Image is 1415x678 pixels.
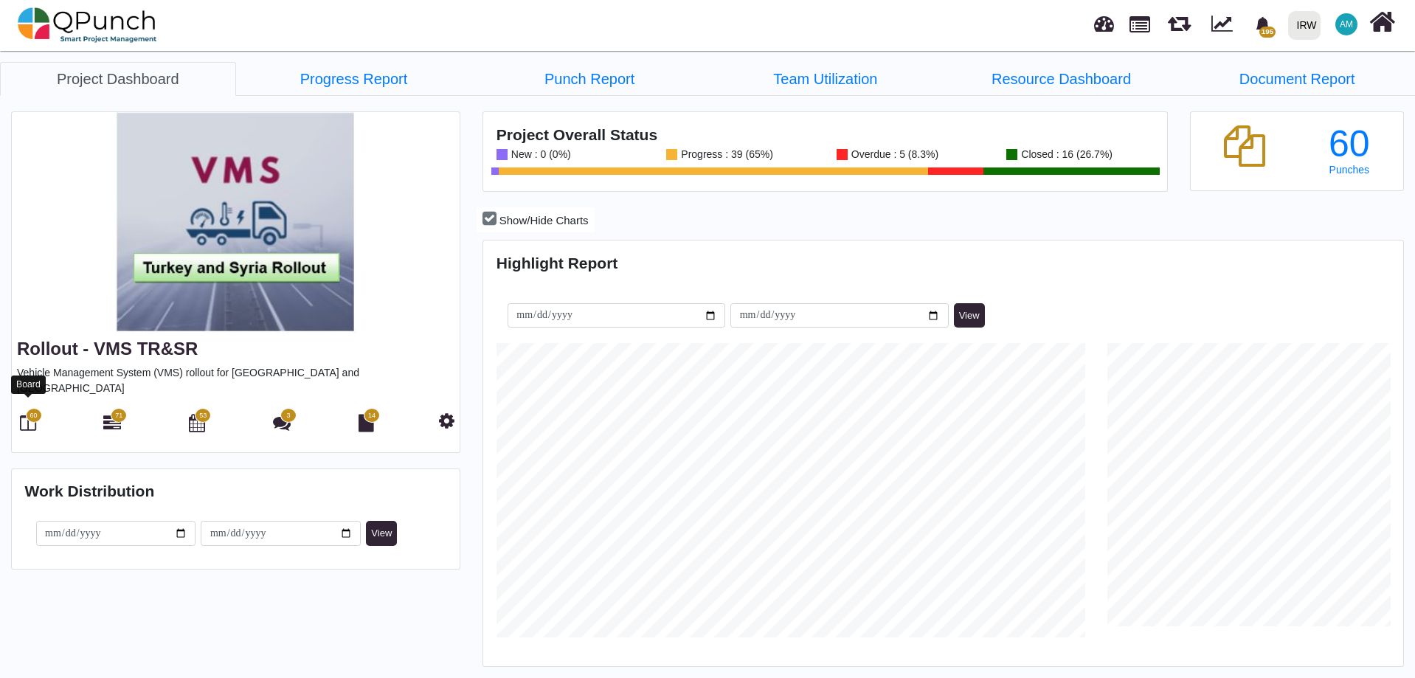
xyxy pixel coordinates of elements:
a: bell fill195 [1246,1,1282,47]
i: Document Library [359,414,374,432]
span: 195 [1259,27,1275,38]
img: qpunch-sp.fa6292f.png [18,3,157,47]
i: Gantt [103,414,121,432]
div: Progress : 39 (65%) [677,149,773,160]
div: IRW [1297,13,1317,38]
a: IRW [1281,1,1326,49]
a: Progress Report [236,62,472,96]
i: Calendar [189,414,205,432]
span: Show/Hide Charts [499,214,589,226]
i: Punch Discussion [273,414,291,432]
div: 60 [1308,125,1390,162]
a: Resource Dashboard [944,62,1180,96]
h4: Work Distribution [25,482,447,500]
i: Project Settings [439,412,454,429]
div: Overdue : 5 (8.3%) [848,149,938,160]
a: 71 [103,420,121,432]
a: AM [1326,1,1366,48]
button: View [366,521,397,546]
span: Releases [1168,7,1191,32]
div: Notification [1250,11,1276,38]
a: Punch Report [471,62,707,96]
li: Rollout - VMS TR&SR [707,62,944,95]
p: Vehicle Management System (VMS) rollout for [GEOGRAPHIC_DATA] and [GEOGRAPHIC_DATA] [17,365,454,396]
span: 60 [30,411,37,421]
span: 71 [115,411,122,421]
button: Show/Hide Charts [477,207,594,233]
h4: Project Overall Status [497,125,1155,144]
div: New : 0 (0%) [508,149,571,160]
span: Projects [1129,10,1150,32]
span: Punches [1329,164,1369,176]
span: Dashboard [1094,9,1114,31]
span: 53 [199,411,207,421]
h4: Highlight Report [497,254,1391,272]
a: Rollout - VMS TR&SR [17,339,198,359]
svg: bell fill [1255,17,1270,32]
span: 14 [368,411,376,421]
span: 3 [287,411,291,421]
a: Document Report [1179,62,1415,96]
i: Home [1369,8,1395,36]
button: View [954,303,985,328]
a: 60 Punches [1308,125,1390,176]
span: AM [1340,20,1353,29]
span: Asad Malik [1335,13,1357,35]
div: Closed : 16 (26.7%) [1017,149,1113,160]
div: Board [11,376,46,394]
a: Team Utilization [707,62,944,96]
div: Dynamic Report [1204,1,1246,49]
